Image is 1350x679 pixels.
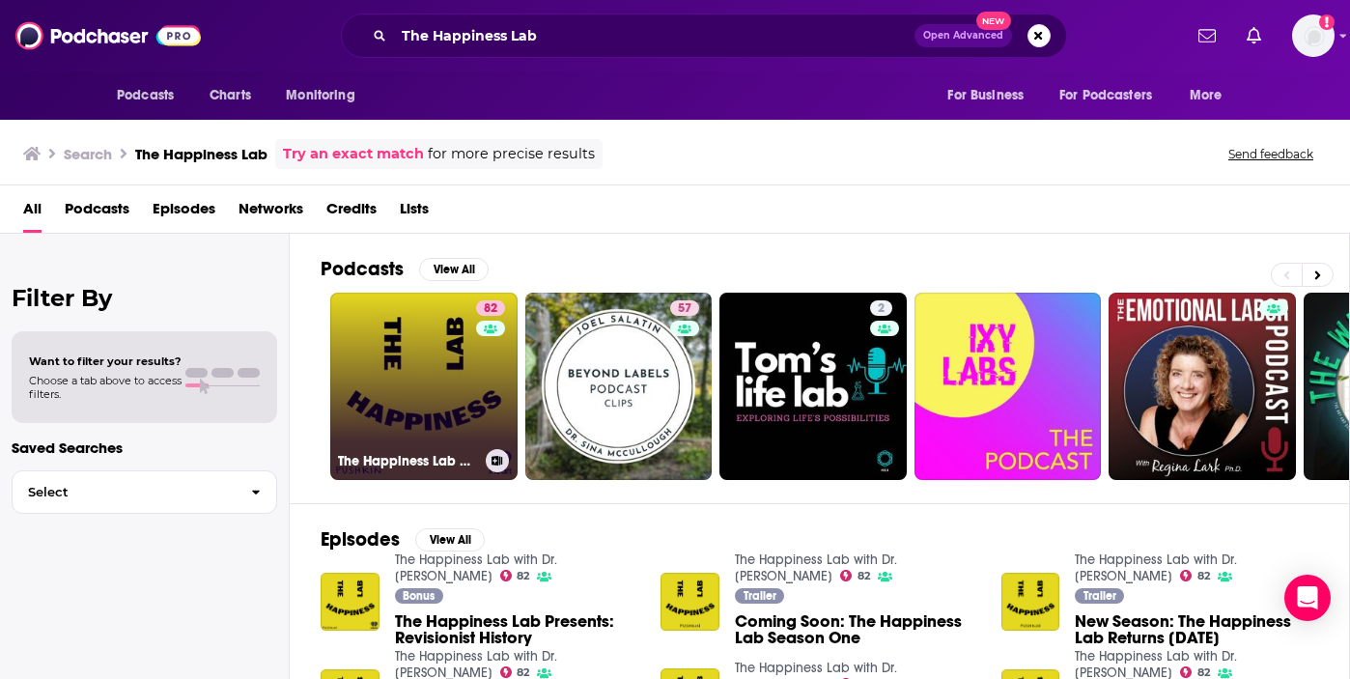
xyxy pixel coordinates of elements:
span: 2 [878,299,885,319]
div: Search podcasts, credits, & more... [341,14,1067,58]
a: The Happiness Lab with Dr. Laurie Santos [1075,552,1237,584]
a: The Happiness Lab with Dr. Laurie Santos [735,552,897,584]
span: for more precise results [428,143,595,165]
span: 82 [517,572,529,580]
img: User Profile [1292,14,1335,57]
span: New [976,12,1011,30]
span: 57 [678,299,691,319]
a: Networks [239,193,303,233]
a: Show notifications dropdown [1191,19,1223,52]
div: Open Intercom Messenger [1284,575,1331,621]
button: Send feedback [1223,146,1319,162]
button: open menu [1047,77,1180,114]
img: The Happiness Lab Presents: Revisionist History [321,573,380,632]
span: 82 [484,299,497,319]
a: The Happiness Lab with Dr. Laurie Santos [395,552,557,584]
span: For Business [947,82,1024,109]
a: 82 [500,666,530,678]
a: Lists [400,193,429,233]
img: Coming Soon: The Happiness Lab Season One [661,573,719,632]
button: Open AdvancedNew [914,24,1012,47]
a: 2 [719,293,907,480]
span: 82 [517,668,529,677]
span: Podcasts [117,82,174,109]
a: PodcastsView All [321,257,489,281]
span: Select [13,486,236,498]
h3: The Happiness Lab with Dr. [PERSON_NAME] [338,453,478,469]
a: 82The Happiness Lab with Dr. [PERSON_NAME] [330,293,518,480]
img: New Season: The Happiness Lab Returns April 27 [1001,573,1060,632]
a: 82 [1180,570,1210,581]
span: 82 [1197,572,1210,580]
span: Open Advanced [923,31,1003,41]
span: For Podcasters [1059,82,1152,109]
h2: Filter By [12,284,277,312]
a: Show notifications dropdown [1239,19,1269,52]
span: 82 [858,572,870,580]
a: 2 [870,300,892,316]
a: 82 [1180,666,1210,678]
svg: Add a profile image [1319,14,1335,30]
span: Bonus [403,590,435,602]
span: Trailer [1083,590,1116,602]
span: New Season: The Happiness Lab Returns [DATE] [1075,613,1318,646]
a: Coming Soon: The Happiness Lab Season One [735,613,978,646]
a: 82 [476,300,505,316]
button: View All [415,528,485,552]
span: More [1190,82,1223,109]
a: 57 [670,300,699,316]
span: Monitoring [286,82,354,109]
button: open menu [934,77,1048,114]
a: 82 [500,570,530,581]
input: Search podcasts, credits, & more... [394,20,914,51]
a: Try an exact match [283,143,424,165]
span: 82 [1197,668,1210,677]
a: The Happiness Lab Presents: Revisionist History [395,613,638,646]
a: Podcasts [65,193,129,233]
h2: Episodes [321,527,400,552]
span: Charts [210,82,251,109]
a: 57 [525,293,713,480]
h2: Podcasts [321,257,404,281]
h3: The Happiness Lab [135,145,267,163]
span: Choose a tab above to access filters. [29,374,182,401]
a: Charts [197,77,263,114]
a: EpisodesView All [321,527,485,552]
button: Show profile menu [1292,14,1335,57]
span: Logged in as autumncomm [1292,14,1335,57]
button: open menu [103,77,199,114]
img: Podchaser - Follow, Share and Rate Podcasts [15,17,201,54]
span: Trailer [744,590,776,602]
a: 82 [840,570,870,581]
a: New Season: The Happiness Lab Returns April 27 [1075,613,1318,646]
button: View All [419,258,489,281]
a: Episodes [153,193,215,233]
button: Select [12,470,277,514]
a: All [23,193,42,233]
button: open menu [1176,77,1247,114]
a: Credits [326,193,377,233]
p: Saved Searches [12,439,277,457]
span: Want to filter your results? [29,354,182,368]
h3: Search [64,145,112,163]
button: open menu [272,77,380,114]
